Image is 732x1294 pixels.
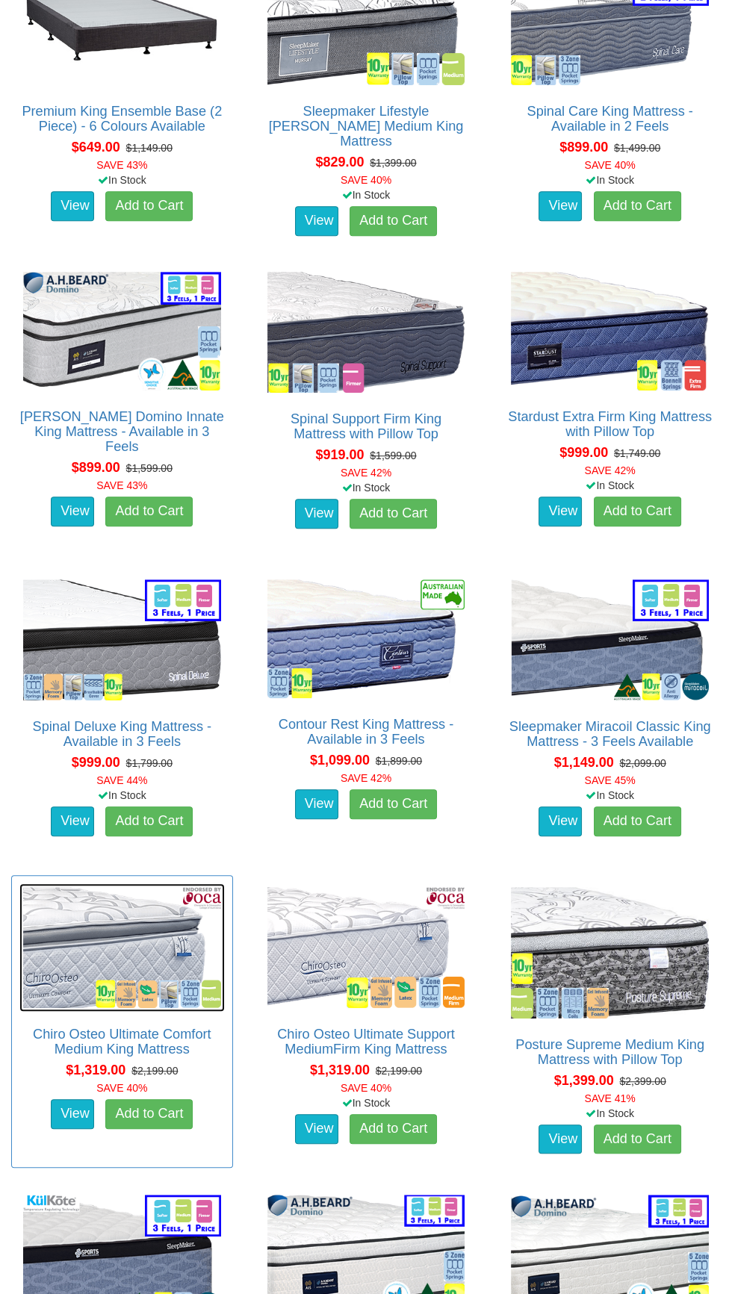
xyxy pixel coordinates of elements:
a: Add to Cart [105,806,193,836]
a: Add to Cart [594,497,681,526]
font: SAVE 43% [96,479,147,491]
a: View [539,191,582,221]
div: In Stock [252,480,480,495]
del: $1,499.00 [614,142,660,154]
a: View [539,806,582,836]
font: SAVE 41% [585,1092,636,1104]
div: In Stock [252,1095,480,1110]
span: $899.00 [559,140,608,155]
a: Add to Cart [350,1114,437,1144]
a: Sleepmaker Lifestyle [PERSON_NAME] Medium King Mattress [269,104,464,149]
a: View [295,499,338,529]
a: Sleepmaker Miracoil Classic King Mattress - 3 Feels Available [509,719,711,749]
font: SAVE 40% [341,1082,391,1094]
font: SAVE 40% [341,174,391,186]
a: View [539,1125,582,1154]
div: In Stock [8,172,236,187]
div: In Stock [252,187,480,202]
del: $2,199.00 [376,1065,422,1077]
img: Chiro Osteo Ultimate Support MediumFirm King Mattress [264,883,469,1012]
img: Posture Supreme Medium King Mattress with Pillow Top [507,883,713,1021]
font: SAVE 45% [585,774,636,786]
img: Spinal Deluxe King Mattress - Available in 3 Feels [19,576,225,704]
del: $1,899.00 [376,755,422,767]
del: $1,399.00 [370,157,416,169]
font: SAVE 44% [96,774,147,786]
font: SAVE 40% [585,159,636,171]
span: $1,319.00 [310,1063,370,1077]
a: [PERSON_NAME] Domino Innate King Mattress - Available in 3 Feels [20,409,224,454]
span: $999.00 [559,445,608,460]
img: A.H Beard Domino Innate King Mattress - Available in 3 Feels [19,268,225,394]
del: $1,149.00 [126,142,173,154]
div: In Stock [496,788,724,803]
del: $2,399.00 [619,1075,666,1087]
del: $1,599.00 [370,450,416,461]
span: $1,399.00 [554,1073,614,1088]
span: $899.00 [72,460,120,475]
a: Chiro Osteo Ultimate Comfort Medium King Mattress [33,1027,211,1057]
a: Add to Cart [350,789,437,819]
div: In Stock [8,788,236,803]
a: Add to Cart [105,497,193,526]
a: View [51,806,94,836]
font: SAVE 40% [96,1082,147,1094]
font: SAVE 42% [341,772,391,784]
a: View [51,1099,94,1129]
a: Add to Cart [594,806,681,836]
a: Spinal Deluxe King Mattress - Available in 3 Feels [33,719,212,749]
span: $1,099.00 [310,753,370,768]
img: Sleepmaker Miracoil Classic King Mattress - 3 Feels Available [507,576,713,704]
a: View [295,1114,338,1144]
span: $1,149.00 [554,755,614,770]
div: In Stock [496,172,724,187]
del: $2,199.00 [131,1065,178,1077]
a: View [295,789,338,819]
a: Add to Cart [105,1099,193,1129]
a: View [295,206,338,236]
a: Add to Cart [594,191,681,221]
a: View [51,191,94,221]
img: Contour Rest King Mattress - Available in 3 Feels [264,576,469,702]
div: In Stock [496,478,724,493]
a: Add to Cart [594,1125,681,1154]
del: $2,099.00 [619,757,666,769]
a: Add to Cart [350,206,437,236]
img: Stardust Extra Firm King Mattress with Pillow Top [507,268,713,394]
img: Spinal Support Firm King Mattress with Pillow Top [264,268,469,396]
span: $919.00 [315,447,364,462]
del: $1,599.00 [126,462,173,474]
a: Spinal Care King Mattress - Available in 2 Feels [527,104,692,134]
font: SAVE 42% [585,464,636,476]
a: Stardust Extra Firm King Mattress with Pillow Top [508,409,712,439]
a: View [51,497,94,526]
del: $1,799.00 [126,757,173,769]
a: Chiro Osteo Ultimate Support MediumFirm King Mattress [277,1027,455,1057]
del: $1,749.00 [614,447,660,459]
span: $999.00 [72,755,120,770]
span: $649.00 [72,140,120,155]
span: $1,319.00 [66,1063,125,1077]
font: SAVE 42% [341,467,391,479]
span: $829.00 [315,155,364,169]
a: Add to Cart [105,191,193,221]
a: View [539,497,582,526]
font: SAVE 43% [96,159,147,171]
a: Contour Rest King Mattress - Available in 3 Feels [279,717,454,747]
a: Posture Supreme Medium King Mattress with Pillow Top [515,1037,704,1067]
a: Add to Cart [350,499,437,529]
a: Premium King Ensemble Base (2 Piece) - 6 Colours Available [22,104,222,134]
img: Chiro Osteo Ultimate Comfort Medium King Mattress [19,883,225,1012]
div: In Stock [496,1106,724,1121]
a: Spinal Support Firm King Mattress with Pillow Top [291,411,441,441]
